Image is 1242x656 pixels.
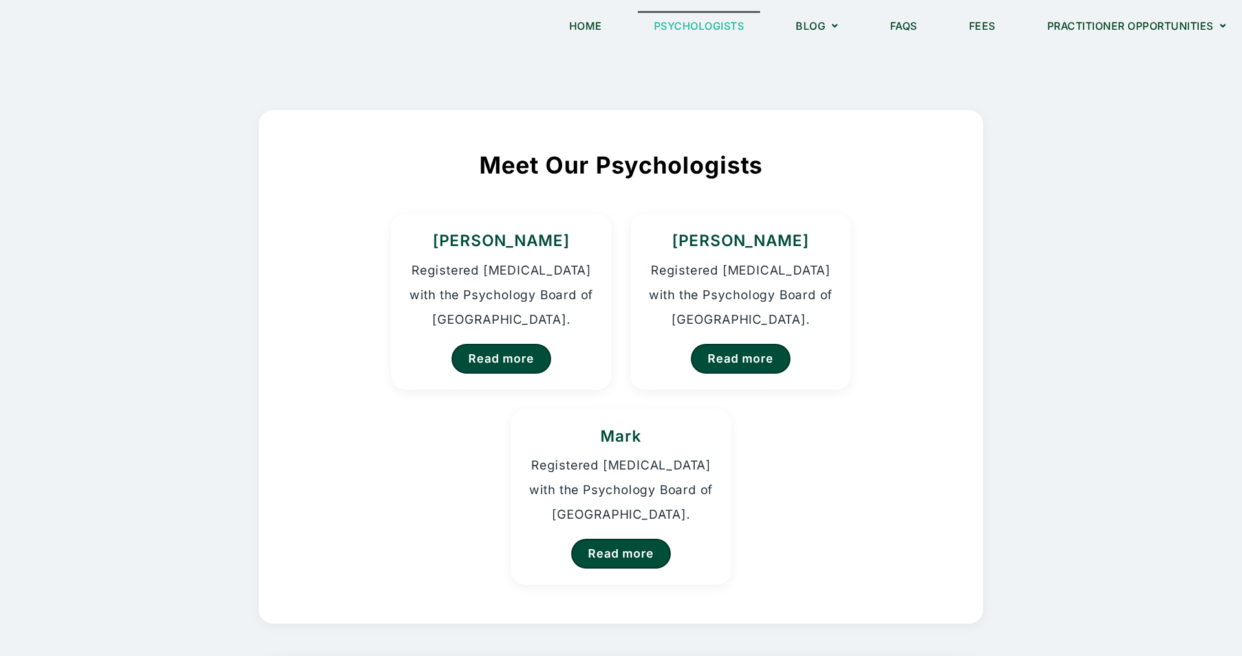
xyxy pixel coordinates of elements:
[553,11,618,41] a: Home
[953,11,1012,41] a: Fees
[452,344,550,374] a: Read more about Kristina
[647,230,834,252] h3: [PERSON_NAME]
[571,539,670,569] a: Read more about Mark
[259,110,983,624] section: Meet Our Psychologists
[527,453,715,527] p: Registered [MEDICAL_DATA] with the Psychology Board of [GEOGRAPHIC_DATA].
[408,258,595,332] p: Registered [MEDICAL_DATA] with the Psychology Board of [GEOGRAPHIC_DATA].
[527,425,715,447] h3: Mark
[874,11,933,41] a: FAQs
[638,11,761,41] a: Psychologists
[691,344,790,374] a: Read more about Homer
[647,258,834,332] p: Registered [MEDICAL_DATA] with the Psychology Board of [GEOGRAPHIC_DATA].
[408,230,595,252] h3: [PERSON_NAME]
[307,149,935,181] h2: Meet Our Psychologists
[779,11,855,41] a: Blog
